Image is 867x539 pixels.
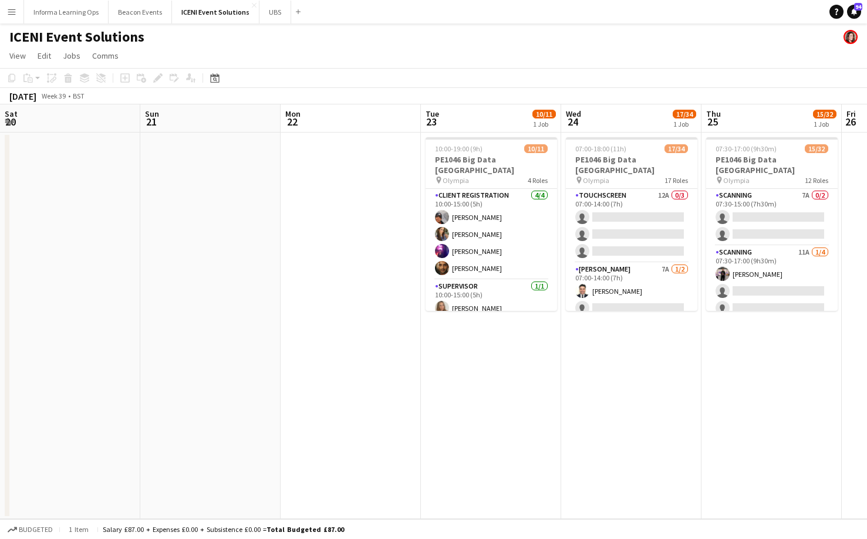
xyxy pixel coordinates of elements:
[172,1,259,23] button: ICENI Event Solutions
[673,110,696,118] span: 17/34
[524,144,548,153] span: 10/11
[9,28,144,46] h1: ICENI Event Solutions
[844,30,858,44] app-user-avatar: Elisa Drummond
[706,137,838,311] app-job-card: 07:30-17:00 (9h30m)15/32PE1046 Big Data [GEOGRAPHIC_DATA] Olympia12 RolesScanning7A0/207:30-15:00...
[39,91,68,100] span: Week 39
[847,5,861,19] a: 94
[706,109,721,119] span: Thu
[65,525,93,534] span: 1 item
[5,109,18,119] span: Sat
[284,115,301,128] span: 22
[33,48,56,63] a: Edit
[706,246,838,337] app-card-role: Scanning11A1/407:30-17:00 (9h30m)[PERSON_NAME]
[846,109,856,119] span: Fri
[58,48,85,63] a: Jobs
[564,115,581,128] span: 24
[716,144,777,153] span: 07:30-17:00 (9h30m)
[426,280,557,320] app-card-role: Supervisor1/110:00-15:00 (5h)[PERSON_NAME]
[443,176,469,185] span: Olympia
[566,189,697,263] app-card-role: Touchscreen12A0/307:00-14:00 (7h)
[813,110,836,118] span: 15/32
[566,263,697,320] app-card-role: [PERSON_NAME]7A1/207:00-14:00 (7h)[PERSON_NAME]
[805,176,828,185] span: 12 Roles
[266,525,344,534] span: Total Budgeted £87.00
[575,144,626,153] span: 07:00-18:00 (11h)
[664,176,688,185] span: 17 Roles
[533,120,555,128] div: 1 Job
[706,189,838,246] app-card-role: Scanning7A0/207:30-15:00 (7h30m)
[73,91,85,100] div: BST
[566,137,697,311] app-job-card: 07:00-18:00 (11h)17/34PE1046 Big Data [GEOGRAPHIC_DATA] Olympia17 RolesTouchscreen12A0/307:00-14:...
[426,189,557,280] app-card-role: Client Registration4/410:00-15:00 (5h)[PERSON_NAME][PERSON_NAME][PERSON_NAME][PERSON_NAME]
[19,526,53,534] span: Budgeted
[103,525,344,534] div: Salary £87.00 + Expenses £0.00 + Subsistence £0.00 =
[566,109,581,119] span: Wed
[664,144,688,153] span: 17/34
[6,523,55,536] button: Budgeted
[5,48,31,63] a: View
[63,50,80,61] span: Jobs
[704,115,721,128] span: 25
[426,154,557,175] h3: PE1046 Big Data [GEOGRAPHIC_DATA]
[426,137,557,311] app-job-card: 10:00-19:00 (9h)10/11PE1046 Big Data [GEOGRAPHIC_DATA] Olympia4 RolesClient Registration4/410:00-...
[24,1,109,23] button: Informa Learning Ops
[3,115,18,128] span: 20
[435,144,483,153] span: 10:00-19:00 (9h)
[424,115,439,128] span: 23
[583,176,609,185] span: Olympia
[38,50,51,61] span: Edit
[814,120,836,128] div: 1 Job
[109,1,172,23] button: Beacon Events
[92,50,119,61] span: Comms
[566,154,697,175] h3: PE1046 Big Data [GEOGRAPHIC_DATA]
[87,48,123,63] a: Comms
[723,176,750,185] span: Olympia
[854,3,862,11] span: 94
[673,120,696,128] div: 1 Job
[259,1,291,23] button: UBS
[426,109,439,119] span: Tue
[285,109,301,119] span: Mon
[9,50,26,61] span: View
[532,110,556,118] span: 10/11
[143,115,159,128] span: 21
[9,90,36,102] div: [DATE]
[805,144,828,153] span: 15/32
[528,176,548,185] span: 4 Roles
[145,109,159,119] span: Sun
[706,154,838,175] h3: PE1046 Big Data [GEOGRAPHIC_DATA]
[845,115,856,128] span: 26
